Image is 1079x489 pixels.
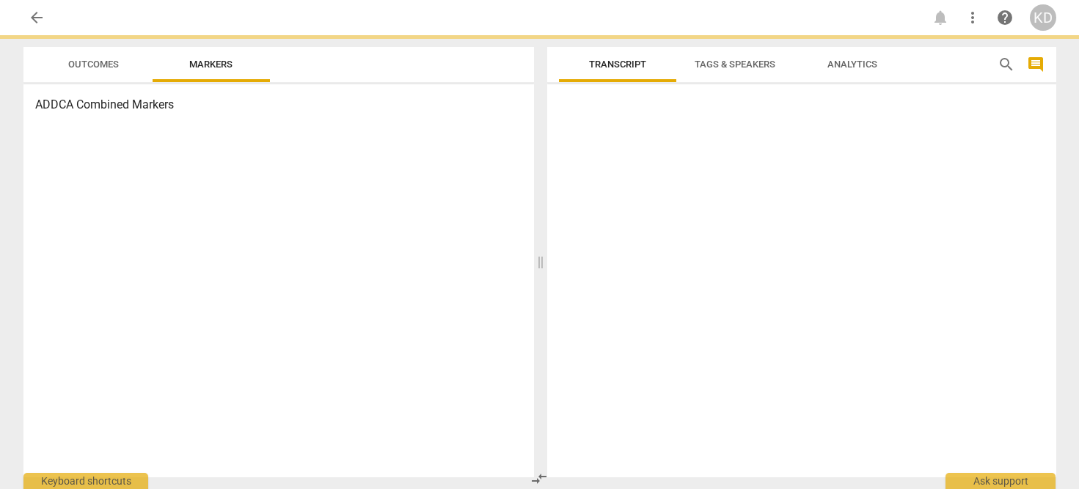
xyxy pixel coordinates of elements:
[28,9,45,26] span: arrow_back
[23,473,148,489] div: Keyboard shortcuts
[946,473,1056,489] div: Ask support
[695,59,775,70] span: Tags & Speakers
[964,9,981,26] span: more_vert
[1027,56,1045,73] span: comment
[998,56,1015,73] span: search
[996,9,1014,26] span: help
[992,4,1018,31] a: Help
[530,470,548,488] span: compare_arrows
[827,59,877,70] span: Analytics
[995,53,1018,76] button: Search
[589,59,646,70] span: Transcript
[68,59,119,70] span: Outcomes
[35,96,522,114] h3: ADDCA Combined Markers
[189,59,233,70] span: Markers
[1030,4,1056,31] button: KD
[1024,53,1047,76] button: Show/Hide comments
